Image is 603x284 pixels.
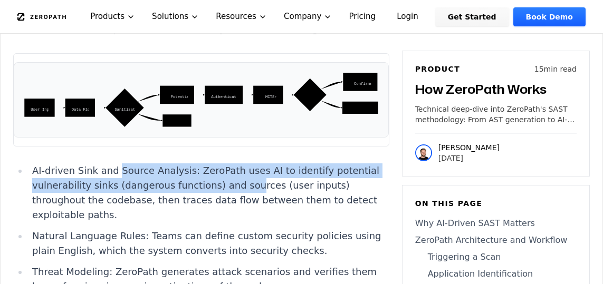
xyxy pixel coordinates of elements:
li: AI-driven Sink and Source Analysis: ZeroPath uses AI to identify potential vulnerability sinks (d... [28,163,389,222]
p: Yes [331,84,338,90]
a: Application Identification [415,268,577,280]
p: Yes [149,123,156,129]
p: MCTSr Validation [260,94,282,106]
p: No [149,97,154,103]
p: 15 min read [534,64,577,74]
a: ZeroPath Architecture and Workflow [415,234,577,247]
p: Data Flow Analysis [72,107,92,119]
img: Raphael Karger [415,144,432,161]
p: No [332,110,337,116]
h6: Product [415,64,461,74]
p: Sanitization Check [114,107,142,119]
a: Triggering a Scan [415,251,577,263]
a: Why AI-Driven SAST Matters [415,217,577,230]
p: [PERSON_NAME] [438,142,500,153]
a: Book Demo [513,7,586,26]
a: Login [384,7,431,26]
p: User Input Sources [31,107,53,119]
p: Authentication Check [211,94,243,106]
p: Potential Vulnerability [166,94,196,106]
h6: On this page [415,198,577,209]
li: Natural Language Rules: Teams can define custom security policies using plain English, which the ... [28,229,389,258]
p: False Positive [349,110,381,116]
p: Safe Path [169,123,189,129]
p: [DATE] [438,153,500,163]
p: Exploitable? [300,97,327,103]
p: Confirmed Vulnerability [349,81,379,93]
p: Technical deep-dive into ZeroPath's SAST methodology: From AST generation to AI-powered vulnerabi... [415,104,577,125]
a: Get Started [435,7,509,26]
h3: How ZeroPath Works [415,81,577,97]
